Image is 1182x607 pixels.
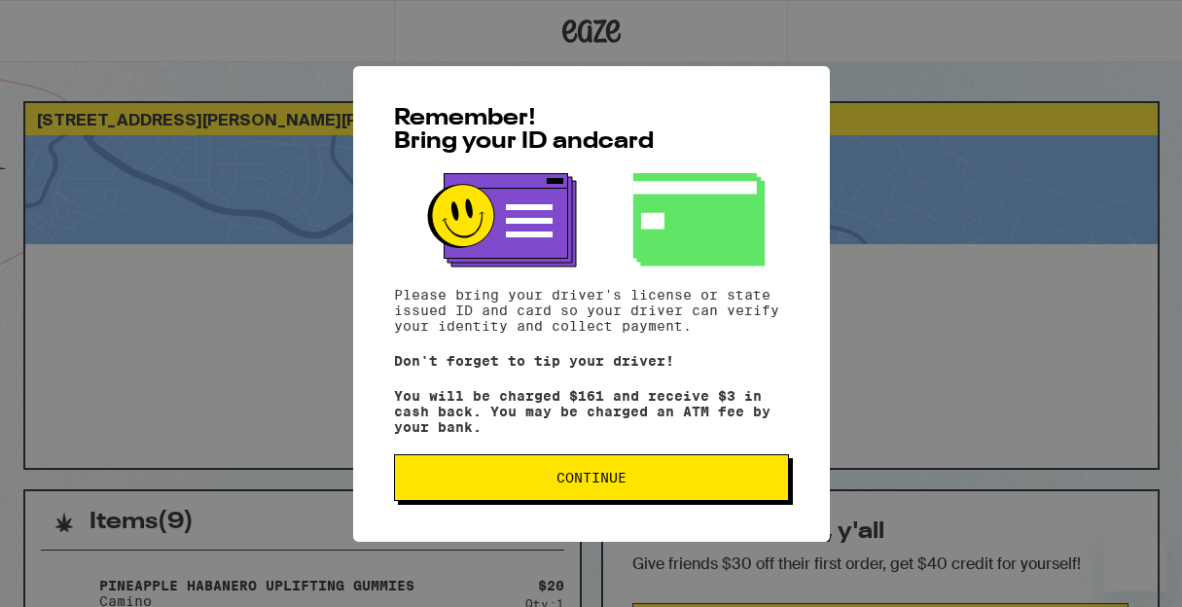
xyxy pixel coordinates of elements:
[394,287,789,334] p: Please bring your driver's license or state issued ID and card so your driver can verify your ide...
[394,107,654,154] span: Remember! Bring your ID and card
[556,471,627,484] span: Continue
[1104,529,1166,591] iframe: Button to launch messaging window
[394,454,789,501] button: Continue
[394,388,789,435] p: You will be charged $161 and receive $3 in cash back. You may be charged an ATM fee by your bank.
[394,353,789,369] p: Don't forget to tip your driver!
